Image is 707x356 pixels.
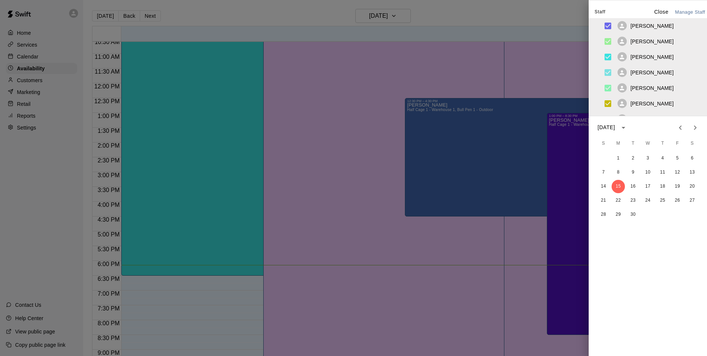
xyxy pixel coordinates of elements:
[686,152,699,165] button: 6
[654,8,669,16] p: Close
[673,7,707,18] button: Manage Staff
[612,194,625,207] button: 22
[641,194,654,207] button: 24
[656,152,669,165] button: 4
[630,100,674,107] p: [PERSON_NAME]
[626,208,640,221] button: 30
[589,18,707,116] ul: swift facility view
[641,136,654,151] span: Wednesday
[597,194,610,207] button: 21
[612,180,625,193] button: 15
[656,166,669,179] button: 11
[686,166,699,179] button: 13
[641,180,654,193] button: 17
[649,7,673,17] button: Close
[598,124,615,131] div: [DATE]
[626,166,640,179] button: 9
[630,22,674,30] p: [PERSON_NAME]
[597,166,610,179] button: 7
[612,152,625,165] button: 1
[671,180,684,193] button: 19
[612,166,625,179] button: 8
[671,194,684,207] button: 26
[630,69,674,76] p: [PERSON_NAME]
[671,136,684,151] span: Friday
[630,84,674,92] p: [PERSON_NAME]
[597,136,610,151] span: Sunday
[656,180,669,193] button: 18
[630,53,674,61] p: [PERSON_NAME]
[656,194,669,207] button: 25
[671,152,684,165] button: 5
[686,194,699,207] button: 27
[671,166,684,179] button: 12
[597,208,610,221] button: 28
[597,180,610,193] button: 14
[673,120,688,135] button: Previous month
[688,120,703,135] button: Next month
[686,180,699,193] button: 20
[612,208,625,221] button: 29
[630,38,674,45] p: [PERSON_NAME]
[612,136,625,151] span: Monday
[630,115,674,123] p: [PERSON_NAME]
[686,136,699,151] span: Saturday
[656,136,669,151] span: Thursday
[626,152,640,165] button: 2
[595,6,605,18] span: Staff
[641,166,654,179] button: 10
[617,121,630,134] button: calendar view is open, switch to year view
[626,136,640,151] span: Tuesday
[626,194,640,207] button: 23
[641,152,654,165] button: 3
[626,180,640,193] button: 16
